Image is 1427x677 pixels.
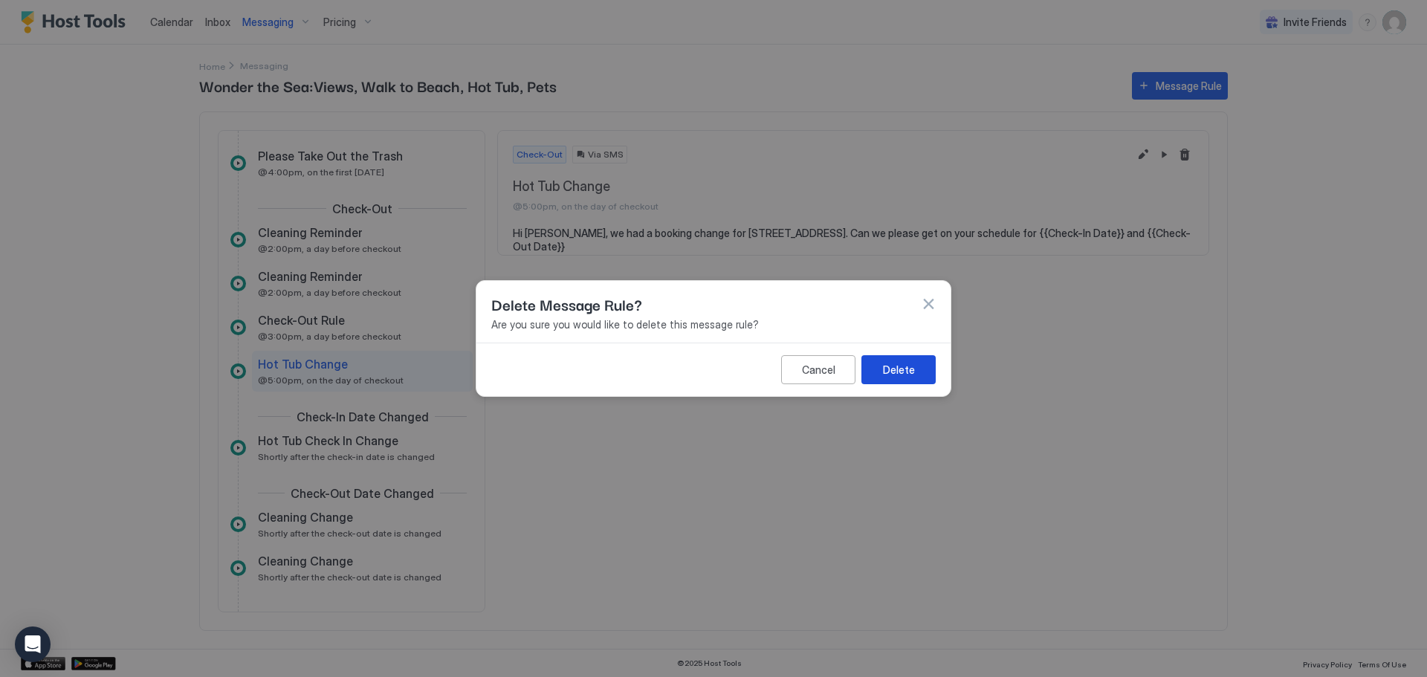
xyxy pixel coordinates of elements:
[802,362,835,378] div: Cancel
[861,355,936,384] button: Delete
[15,626,51,662] div: Open Intercom Messenger
[883,362,915,378] div: Delete
[491,293,642,315] span: Delete Message Rule?
[781,355,855,384] button: Cancel
[491,318,936,331] span: Are you sure you would like to delete this message rule?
